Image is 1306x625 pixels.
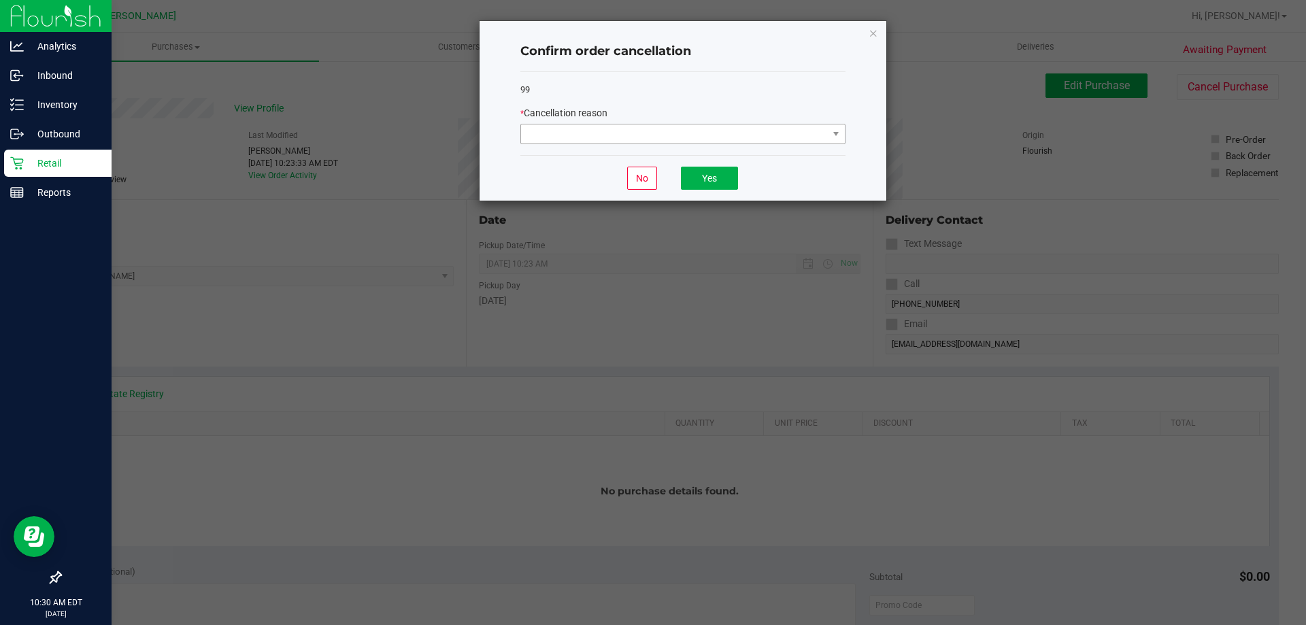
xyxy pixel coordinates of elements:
button: No [627,167,657,190]
button: Yes [681,167,738,190]
button: Close [869,24,878,41]
iframe: Resource center [14,516,54,557]
span: Cancellation reason [524,107,607,118]
span: 99 [520,84,530,95]
h4: Confirm order cancellation [520,43,845,61]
